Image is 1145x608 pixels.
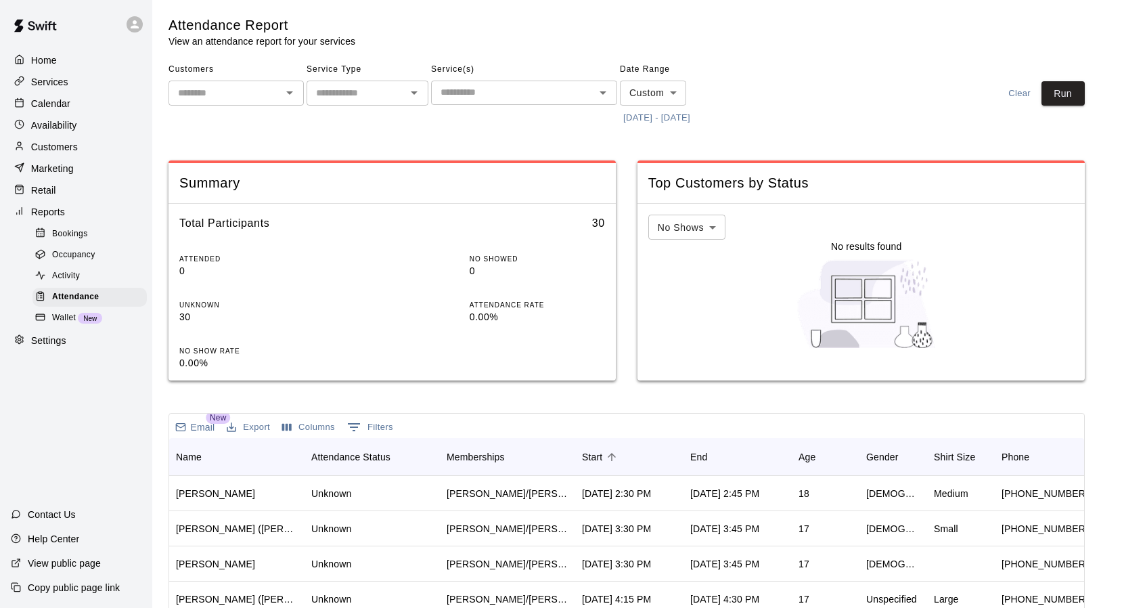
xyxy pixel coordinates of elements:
p: Customers [31,140,78,154]
p: Help Center [28,532,79,546]
a: Attendance [32,287,152,308]
div: Sep 15, 2025, 2:30 PM [582,487,651,500]
span: Wallet [52,311,76,325]
span: Bookings [52,227,88,241]
div: Male [866,522,920,536]
a: Marketing [11,158,141,179]
div: Start [575,438,683,476]
div: 18 [799,487,809,500]
p: 0.00% [470,310,605,324]
div: Sep 15, 2025, 3:45 PM [690,557,759,571]
div: Tom/Mike - 3 Month Membership - 2x per week, Tom/Mike - Full Year Member Unlimited , Todd/Brad - ... [447,557,568,571]
p: No results found [831,240,901,253]
div: 17 [799,522,809,536]
div: Start [582,438,602,476]
div: +12017367091 [1002,522,1088,536]
span: Service(s) [431,59,617,81]
span: New [206,412,230,424]
button: Run [1041,81,1085,106]
span: Activity [52,269,80,283]
div: Unknown [311,592,351,606]
p: Retail [31,183,56,197]
p: NO SHOWED [470,254,605,264]
p: ATTENDANCE RATE [470,300,605,310]
a: Settings [11,330,141,351]
div: Name [176,438,202,476]
button: [DATE] - [DATE] [620,108,694,129]
div: Sep 15, 2025, 4:30 PM [690,592,759,606]
a: Reports [11,202,141,222]
a: Retail [11,180,141,200]
button: Email [172,418,218,437]
a: Services [11,72,141,92]
div: Wesley Gabriel (Regina Gabriel) [176,522,298,536]
p: Email [191,420,215,434]
p: Copy public page link [28,581,120,594]
div: Sep 15, 2025, 3:45 PM [690,522,759,536]
p: Calendar [31,97,70,110]
p: Reports [31,205,65,219]
div: Unknown [311,487,351,500]
div: Medium [934,487,968,500]
div: Shirt Size [927,438,995,476]
a: WalletNew [32,308,152,329]
div: Tom/Mike - Full Year Member Unlimited , Tom/Mike - Full Year Member Unlimited [447,522,568,536]
p: ATTENDED [179,254,315,264]
div: Gender [866,438,899,476]
p: View an attendance report for your services [169,35,355,48]
div: Male [866,557,920,571]
div: +19083866111 [1002,487,1088,500]
div: End [690,438,707,476]
div: Small [934,522,958,536]
div: WalletNew [32,309,147,328]
div: Custom [620,81,686,106]
a: Activity [32,266,152,287]
div: Availability [11,115,141,135]
div: Memberships [447,438,505,476]
div: 17 [799,557,809,571]
span: Occupancy [52,248,95,262]
h5: Attendance Report [169,16,355,35]
p: 30 [179,310,315,324]
div: Tom/Mike - 3 Month Membership - 2x per week, Todd/Brad- 3 Month Membership - 2x per week [447,487,568,500]
span: Summary [179,174,605,192]
button: Open [280,83,299,102]
div: +19737134171 [1002,557,1088,571]
p: Contact Us [28,508,76,521]
div: Age [799,438,815,476]
div: Unknown [311,522,351,536]
a: Occupancy [32,244,152,265]
div: +17327636487 [1002,592,1088,606]
p: 0 [470,264,605,278]
span: Customers [169,59,304,81]
div: 17 [799,592,809,606]
button: Open [405,83,424,102]
span: New [78,315,102,322]
h6: 30 [592,215,605,232]
div: Phone [995,438,1096,476]
h6: Total Participants [179,215,269,232]
div: Name [169,438,305,476]
button: Export [223,417,273,438]
p: View public page [28,557,101,570]
div: Sep 15, 2025, 3:30 PM [582,557,651,571]
div: Age [792,438,859,476]
p: Availability [31,118,77,132]
a: Home [11,50,141,70]
div: Shirt Size [934,438,975,476]
p: Home [31,53,57,67]
div: Occupancy [32,246,147,265]
div: Activity [32,267,147,286]
span: Attendance [52,290,99,304]
span: Top Customers by Status [648,174,1074,192]
a: Customers [11,137,141,157]
div: Nick Yaccarino [176,487,255,500]
p: Services [31,75,68,89]
div: Gender [859,438,927,476]
div: Attendance [32,288,147,307]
